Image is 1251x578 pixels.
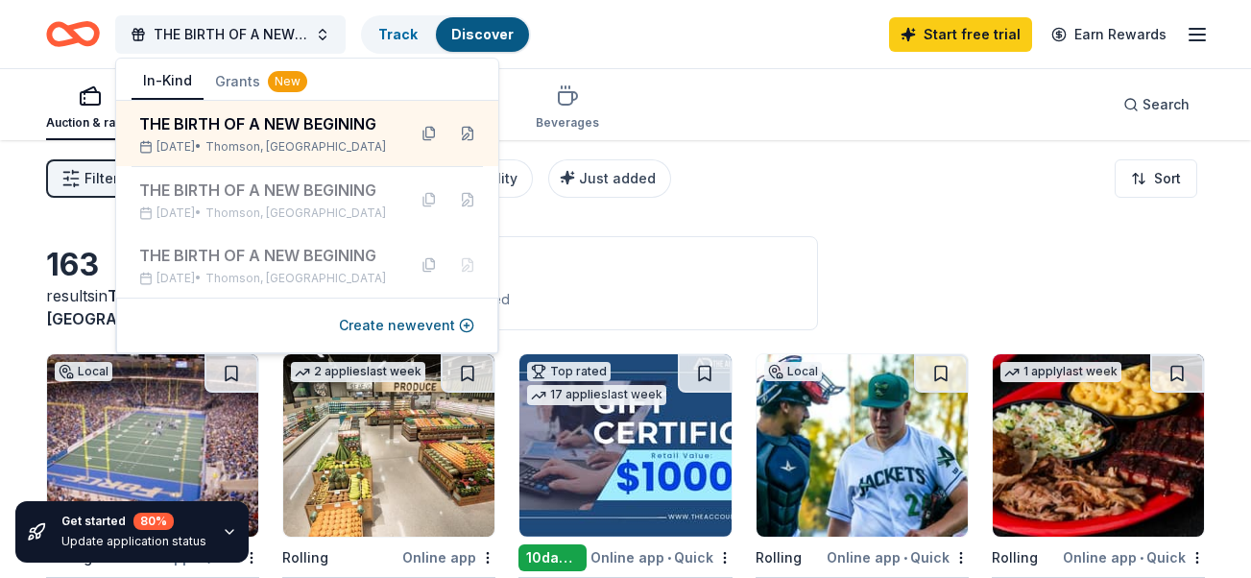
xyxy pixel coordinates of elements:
button: Beverages [536,77,599,140]
button: Auction & raffle [46,77,133,140]
a: Start free trial [889,17,1032,52]
div: Get started [61,513,206,530]
div: results [46,284,259,330]
div: Online app Quick [1063,545,1205,569]
div: Online app Quick [590,545,733,569]
img: Image for Augusta GreenJackets [757,354,968,537]
span: Sort [1154,167,1181,190]
img: Image for Gas South District [47,354,258,537]
div: THE BIRTH OF A NEW BEGINING [139,112,391,135]
div: Application deadlines [306,253,794,276]
img: Image for Sonny's BBQ [993,354,1204,537]
span: Thomson, [GEOGRAPHIC_DATA] [205,271,386,286]
button: Just added [548,159,671,198]
span: Filter [84,167,118,190]
button: In-Kind [132,63,204,100]
span: • [903,550,907,566]
img: Image for Publix [283,354,494,537]
div: 10 days left [518,544,586,571]
div: THE BIRTH OF A NEW BEGINING [139,244,391,267]
div: [DATE] • [139,139,391,155]
div: Online app [402,545,495,569]
div: Rolling [756,546,802,569]
span: THE BIRTH OF A NEW BEGINING [154,23,307,46]
a: Track [378,26,417,42]
span: • [1140,550,1143,566]
div: Local [55,362,112,381]
a: Earn Rewards [1040,17,1178,52]
a: Home [46,12,100,57]
div: THE BIRTH OF A NEW BEGINING [139,179,391,202]
button: THE BIRTH OF A NEW BEGINING [115,15,346,54]
img: Image for The Accounting Doctor [519,354,731,537]
div: Rolling [992,546,1038,569]
span: Just added [579,170,656,186]
span: Search [1143,93,1190,116]
button: Grants [204,64,319,99]
span: Thomson, [GEOGRAPHIC_DATA] [205,205,386,221]
div: Beverages [536,115,599,131]
div: 17 applies last week [527,385,666,405]
div: Local [764,362,822,381]
div: New [268,71,307,92]
div: 163 [46,246,259,284]
div: 1 apply last week [1000,362,1121,382]
div: Top rated [527,362,611,381]
div: Auction & raffle [46,115,133,131]
button: Create newevent [339,314,474,337]
div: [DATE] • [139,205,391,221]
a: Discover [451,26,514,42]
div: [DATE] • [139,271,391,286]
button: Sort [1115,159,1197,198]
span: • [667,550,671,566]
button: Search [1108,85,1205,124]
button: Filter2 [46,159,133,198]
span: Thomson, [GEOGRAPHIC_DATA] [205,139,386,155]
div: Update application status [61,534,206,549]
div: 80 % [133,513,174,530]
div: Online app Quick [827,545,969,569]
button: TrackDiscover [361,15,531,54]
div: 2 applies last week [291,362,425,382]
